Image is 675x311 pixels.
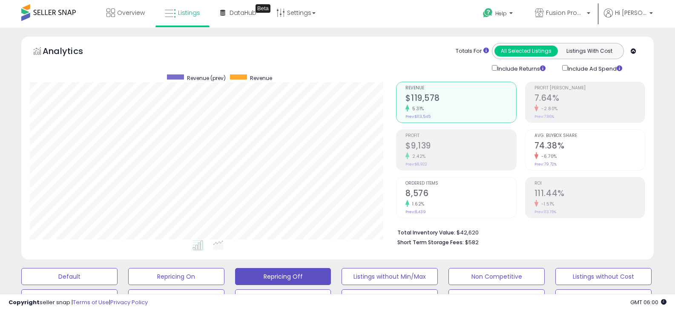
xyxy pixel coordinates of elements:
[405,86,516,91] span: Revenue
[397,227,639,237] li: $42,620
[250,74,272,82] span: Revenue
[557,46,621,57] button: Listings With Cost
[555,268,652,285] button: Listings without Cost
[405,114,431,119] small: Prev: $113,545
[110,298,148,306] a: Privacy Policy
[483,8,493,18] i: Get Help
[465,238,479,246] span: $582
[43,45,100,59] h5: Analytics
[397,239,464,246] b: Short Term Storage Fees:
[405,93,516,105] h2: $119,578
[405,188,516,200] h2: 8,576
[476,1,521,28] a: Help
[409,153,426,160] small: 2.42%
[405,181,516,186] span: Ordered Items
[534,134,645,138] span: Avg. Buybox Share
[187,74,226,82] span: Revenue (prev)
[405,141,516,152] h2: $9,139
[117,9,145,17] span: Overview
[534,162,557,167] small: Prev: 79.72%
[21,268,118,285] button: Default
[342,268,438,285] button: Listings without Min/Max
[405,209,426,214] small: Prev: 8,439
[556,63,636,73] div: Include Ad Spend
[534,93,645,105] h2: 7.64%
[230,9,256,17] span: DataHub
[235,268,331,285] button: Repricing Off
[448,268,545,285] button: Non Competitive
[630,298,666,306] span: 2025-09-12 06:00 GMT
[546,9,584,17] span: Fusion Products Inc.
[256,4,270,13] div: Tooltip anchor
[397,229,455,236] b: Total Inventory Value:
[409,201,425,207] small: 1.62%
[538,153,557,160] small: -6.70%
[534,141,645,152] h2: 74.38%
[405,162,427,167] small: Prev: $8,922
[409,106,424,112] small: 5.31%
[494,46,558,57] button: All Selected Listings
[534,86,645,91] span: Profit [PERSON_NAME]
[538,106,558,112] small: -2.80%
[9,298,40,306] strong: Copyright
[534,181,645,186] span: ROI
[495,10,507,17] span: Help
[534,114,554,119] small: Prev: 7.86%
[178,9,200,17] span: Listings
[9,299,148,307] div: seller snap | |
[604,9,653,28] a: Hi [PERSON_NAME]
[456,47,489,55] div: Totals For
[405,134,516,138] span: Profit
[538,201,554,207] small: -1.51%
[534,188,645,200] h2: 111.44%
[485,63,556,73] div: Include Returns
[128,268,224,285] button: Repricing On
[534,209,556,214] small: Prev: 113.15%
[73,298,109,306] a: Terms of Use
[615,9,647,17] span: Hi [PERSON_NAME]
